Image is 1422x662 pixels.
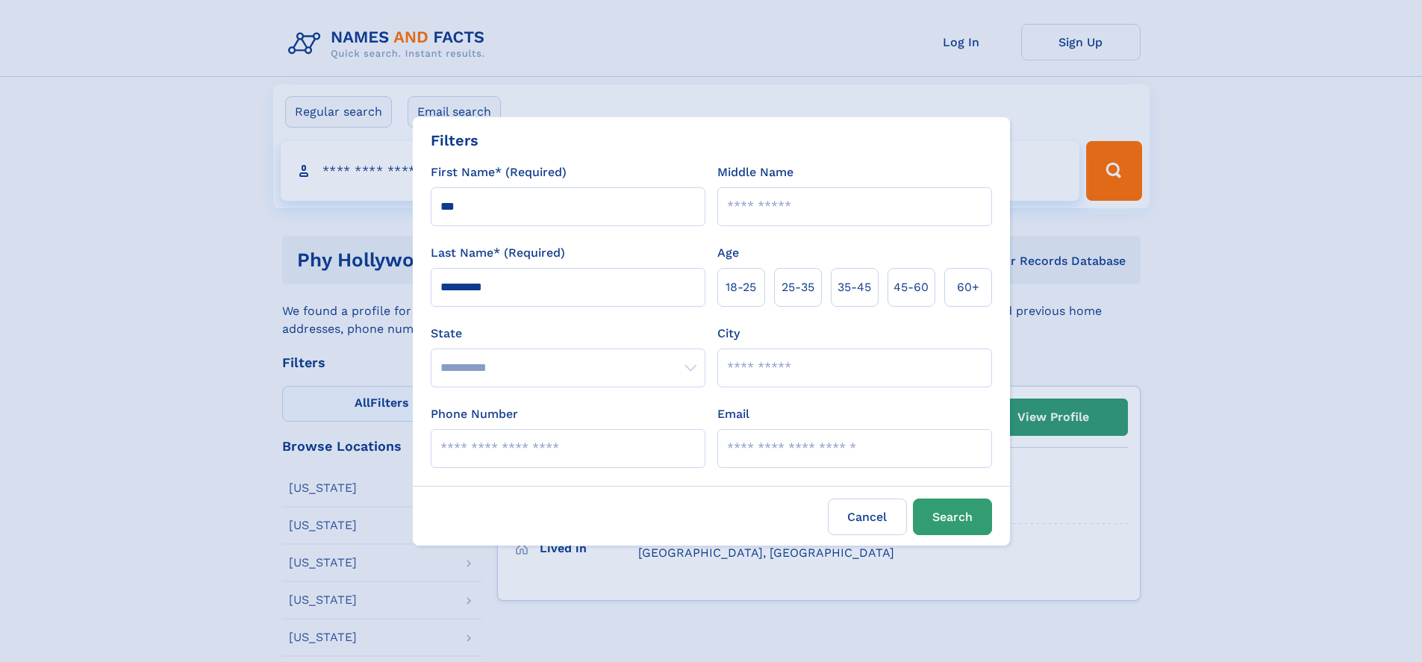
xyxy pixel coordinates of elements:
[431,163,567,181] label: First Name* (Required)
[717,325,740,343] label: City
[782,278,814,296] span: 25‑35
[431,244,565,262] label: Last Name* (Required)
[913,499,992,535] button: Search
[717,405,749,423] label: Email
[828,499,907,535] label: Cancel
[717,163,793,181] label: Middle Name
[957,278,979,296] span: 60+
[431,129,478,152] div: Filters
[431,405,518,423] label: Phone Number
[838,278,871,296] span: 35‑45
[894,278,929,296] span: 45‑60
[431,325,705,343] label: State
[726,278,756,296] span: 18‑25
[717,244,739,262] label: Age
